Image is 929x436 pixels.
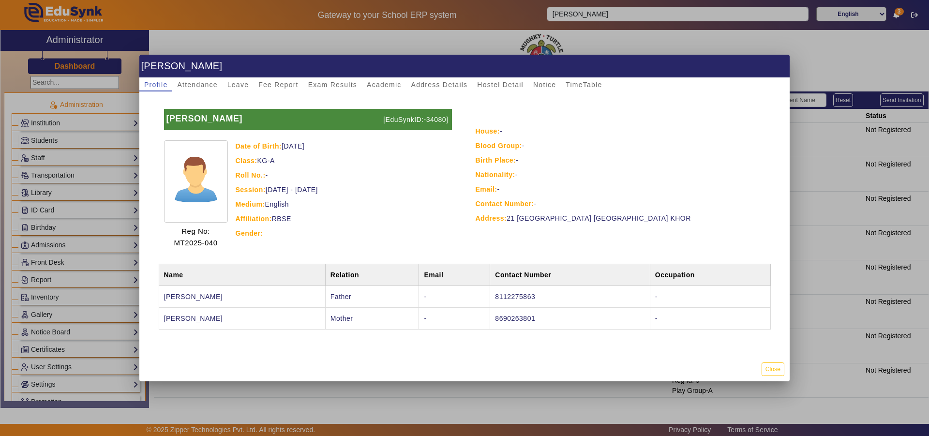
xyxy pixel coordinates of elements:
[476,183,767,195] div: -
[650,264,770,286] th: Occupation
[476,142,522,150] strong: Blood Group:
[477,81,524,88] span: Hostel Detail
[159,286,325,307] td: [PERSON_NAME]
[533,81,556,88] span: Notice
[566,81,602,88] span: TimeTable
[762,362,784,376] button: Close
[236,157,257,165] strong: Class:
[236,140,452,152] div: [DATE]
[236,171,266,179] strong: Roll No.:
[476,212,767,224] div: 21 [GEOGRAPHIC_DATA] [GEOGRAPHIC_DATA] KHOR
[236,184,452,195] div: [DATE] - [DATE]
[419,264,490,286] th: Email
[381,109,451,130] p: [EduSynkID:-34080]
[367,81,401,88] span: Academic
[419,286,490,307] td: -
[308,81,357,88] span: Exam Results
[144,81,167,88] span: Profile
[476,169,767,180] div: -
[236,142,282,150] strong: Date of Birth:
[490,307,650,329] td: 8690263801
[490,286,650,307] td: 8112275863
[164,140,228,223] img: profile.png
[174,237,217,249] p: MT2025-040
[139,55,790,77] h1: [PERSON_NAME]
[476,140,767,151] div: -
[419,307,490,329] td: -
[325,264,419,286] th: Relation
[325,307,419,329] td: Mother
[476,125,767,137] div: -
[159,307,325,329] td: [PERSON_NAME]
[476,154,767,166] div: -
[236,215,272,223] strong: Affiliation:
[650,286,770,307] td: -
[236,169,452,181] div: -
[236,155,452,166] div: KG-A
[236,186,266,194] strong: Session:
[236,198,452,210] div: English
[227,81,249,88] span: Leave
[258,81,299,88] span: Fee Report
[476,127,500,135] strong: House:
[236,229,263,237] strong: Gender:
[476,185,497,193] strong: Email:
[325,286,419,307] td: Father
[174,226,217,237] p: Reg No:
[476,214,507,222] strong: Address:
[476,200,534,208] strong: Contact Number:
[411,81,468,88] span: Address Details
[236,213,452,225] div: RBSE
[166,114,243,123] b: [PERSON_NAME]
[159,264,325,286] th: Name
[236,200,265,208] strong: Medium:
[650,307,770,329] td: -
[476,171,515,179] strong: Nationality:
[476,198,767,210] div: -
[490,264,650,286] th: Contact Number
[476,156,516,164] strong: Birth Place:
[177,81,217,88] span: Attendance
